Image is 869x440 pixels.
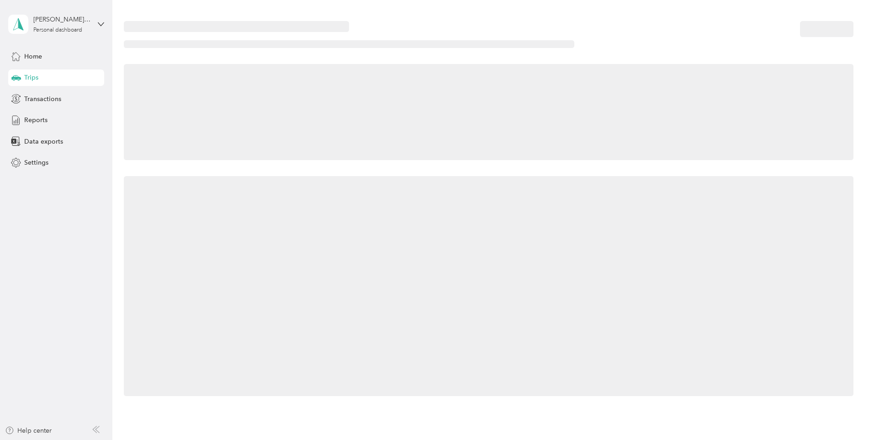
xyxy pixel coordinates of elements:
[5,426,52,435] button: Help center
[33,27,82,33] div: Personal dashboard
[24,73,38,82] span: Trips
[24,137,63,146] span: Data exports
[24,52,42,61] span: Home
[24,158,48,167] span: Settings
[33,15,90,24] div: [PERSON_NAME][EMAIL_ADDRESS][DOMAIN_NAME]
[24,94,61,104] span: Transactions
[24,115,48,125] span: Reports
[818,389,869,440] iframe: Everlance-gr Chat Button Frame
